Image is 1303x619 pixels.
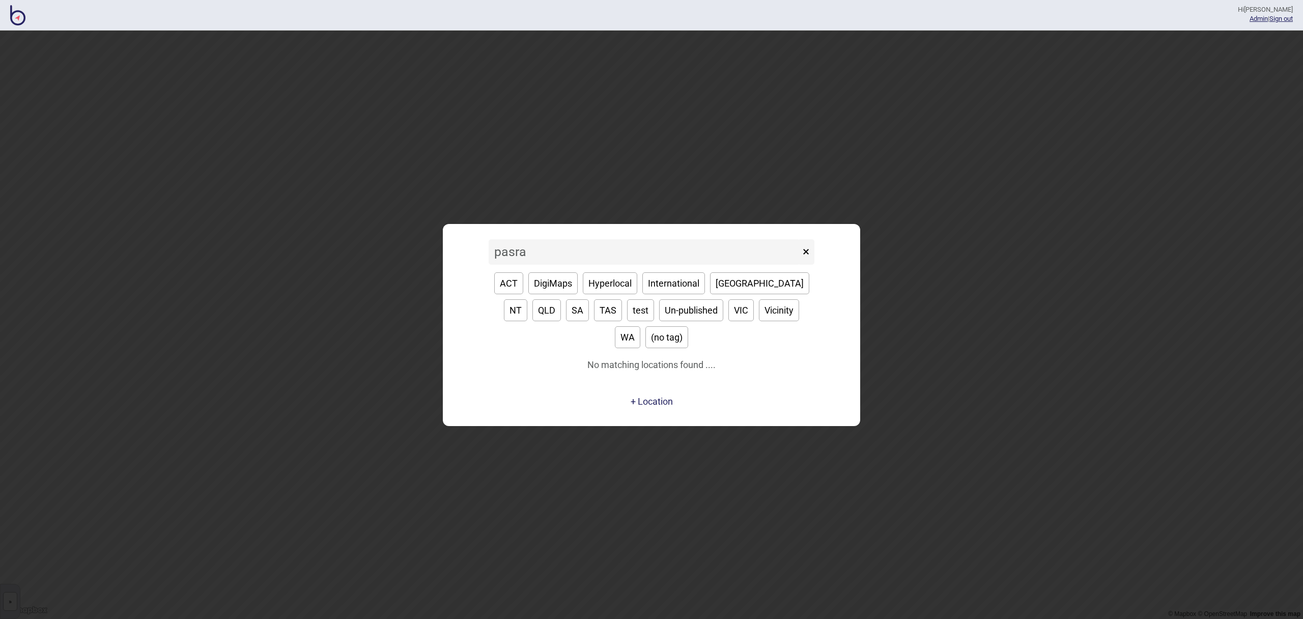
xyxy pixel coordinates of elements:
button: ACT [494,272,523,294]
button: test [627,299,654,321]
a: Admin [1250,15,1268,22]
button: VIC [728,299,754,321]
div: No matching locations found .... [587,356,716,392]
a: + Location [628,392,675,411]
button: × [798,239,814,265]
button: [GEOGRAPHIC_DATA] [710,272,809,294]
button: Un-published [659,299,723,321]
div: Hi [PERSON_NAME] [1238,5,1293,14]
button: NT [504,299,527,321]
img: BindiMaps CMS [10,5,25,25]
input: Search locations by tag + name [489,239,800,265]
span: | [1250,15,1269,22]
button: (no tag) [645,326,688,348]
button: + Location [631,396,673,407]
button: Vicinity [759,299,799,321]
button: TAS [594,299,622,321]
button: Sign out [1269,15,1293,22]
button: WA [615,326,640,348]
button: SA [566,299,589,321]
button: International [642,272,705,294]
button: Hyperlocal [583,272,637,294]
button: DigiMaps [528,272,578,294]
button: QLD [532,299,561,321]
